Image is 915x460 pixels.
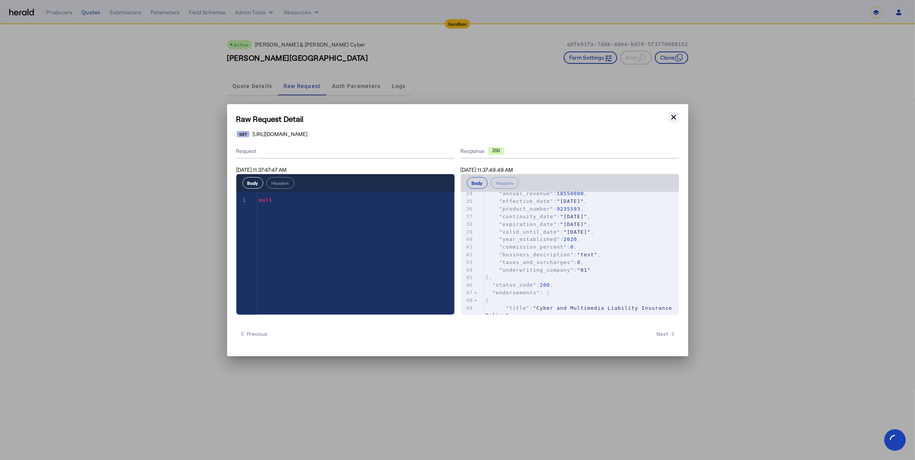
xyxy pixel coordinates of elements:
div: 35 [461,198,474,205]
div: 45 [461,274,474,281]
span: [URL][DOMAIN_NAME] [252,130,307,138]
span: : , [486,282,554,288]
span: "product_number" [499,206,553,212]
div: Request [236,144,455,159]
span: 0 [570,244,574,250]
span: "endorsements" [492,290,540,296]
span: : , [486,259,584,265]
div: 48 [461,297,474,304]
span: : [486,267,591,273]
span: "commission_percent" [499,244,567,250]
span: "01" [577,267,591,273]
span: "[DATE]" [560,221,588,227]
span: [DATE] 11:37:47:47 AM [236,166,287,173]
span: : , [486,206,584,212]
span: : , [486,229,595,235]
button: Body [467,177,488,189]
span: "business_description" [499,252,574,257]
div: 36 [461,205,474,213]
span: { [486,297,489,303]
div: 39 [461,228,474,236]
span: : , [486,221,591,227]
span: : [ [486,290,550,296]
div: 1 [236,196,247,204]
span: : , [486,236,581,242]
span: "status_code" [492,282,536,288]
div: 47 [461,289,474,297]
span: "expiration_date" [499,221,557,227]
span: : , [486,305,676,319]
span: }, [486,274,493,280]
span: "year_established" [499,236,560,242]
text: 200 [492,148,500,153]
span: "underwriting_company" [499,267,574,273]
button: Headers [491,177,519,189]
div: Response [461,147,679,155]
span: 9235593 [557,206,581,212]
div: 43 [461,259,474,266]
div: 41 [461,243,474,251]
span: "[DATE]" [564,229,591,235]
span: "test" [577,252,598,257]
button: Previous [236,327,271,341]
div: 37 [461,213,474,221]
span: 2020 [564,236,577,242]
span: [DATE] 11:37:49:49 AM [461,166,513,173]
div: 46 [461,281,474,289]
span: 200 [540,282,550,288]
span: Next [657,330,676,338]
span: Previous [239,330,268,338]
span: "effective_date" [499,198,553,204]
span: "Cyber and Multimedia Liability Insurance Policy" [486,305,676,319]
button: Headers [266,177,294,189]
div: 44 [461,266,474,274]
span: : , [486,214,591,219]
span: "title" [506,305,530,311]
div: 40 [461,236,474,243]
h1: Raw Request Detail [236,113,679,124]
span: 18550000 [557,191,584,196]
span: "continuity_date" [499,214,557,219]
span: : , [486,191,588,196]
span: "valid_until_date" [499,229,560,235]
div: 38 [461,221,474,228]
span: 0 [577,259,581,265]
button: Next [654,327,679,341]
span: : , [486,198,588,204]
span: null [259,197,272,203]
div: 42 [461,251,474,259]
button: Body [242,177,263,189]
span: "taxes_and_surcharges" [499,259,574,265]
span: "[DATE]" [557,198,584,204]
div: 34 [461,190,474,198]
span: : , [486,252,601,257]
span: "annual_revenue" [499,191,553,196]
div: 49 [461,304,474,312]
span: "[DATE]" [560,214,588,219]
span: : , [486,244,577,250]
